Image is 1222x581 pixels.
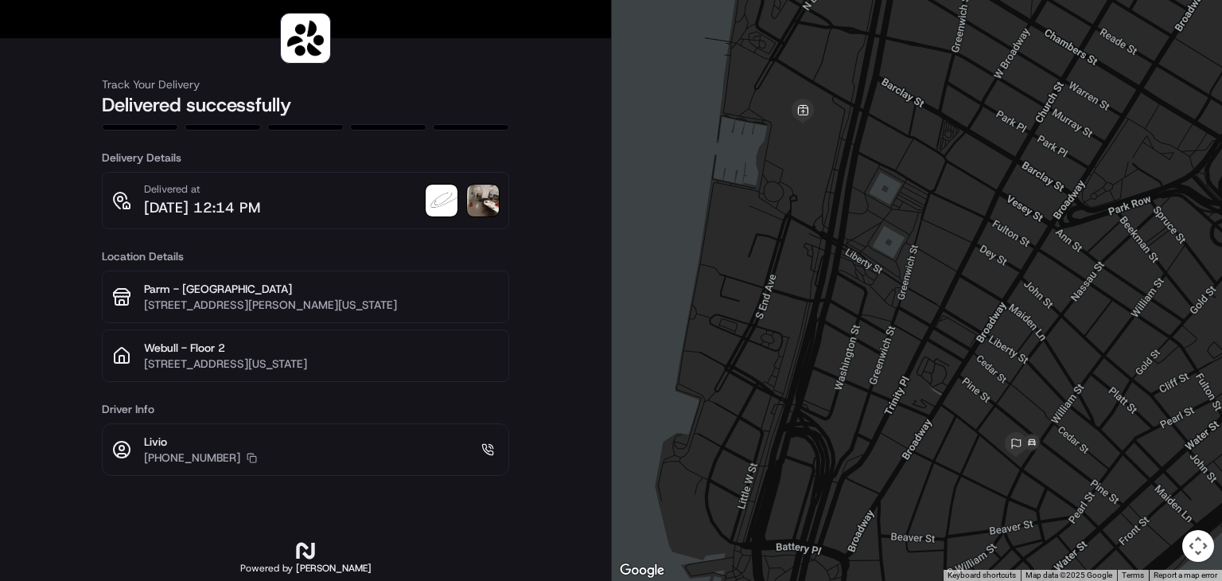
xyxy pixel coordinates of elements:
img: signature_proof_of_delivery image [426,185,457,216]
h2: Powered by [240,562,372,575]
span: Map data ©2025 Google [1025,571,1112,579]
p: [STREET_ADDRESS][US_STATE] [144,356,499,372]
span: [PERSON_NAME] [296,562,372,575]
p: Webull - Floor 2 [144,340,499,356]
a: Open this area in Google Maps (opens a new window) [616,560,668,581]
a: Report a map error [1154,571,1217,579]
p: [STREET_ADDRESS][PERSON_NAME][US_STATE] [144,297,499,313]
h2: Delivered successfully [102,92,509,118]
img: logo-public_tracking_screen-Sharebite-1703187580717.png [284,17,327,60]
button: Keyboard shortcuts [948,570,1016,581]
p: [PHONE_NUMBER] [144,450,240,466]
img: photo_proof_of_delivery image [467,185,499,216]
h3: Track Your Delivery [102,76,509,92]
h3: Delivery Details [102,150,509,166]
a: Terms (opens in new tab) [1122,571,1144,579]
p: Parm - [GEOGRAPHIC_DATA] [144,281,499,297]
p: Delivered at [144,182,260,197]
h3: Driver Info [102,401,509,417]
p: [DATE] 12:14 PM [144,197,260,219]
button: Map camera controls [1182,530,1214,562]
p: Livio [144,434,257,450]
h3: Location Details [102,248,509,264]
img: Google [616,560,668,581]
